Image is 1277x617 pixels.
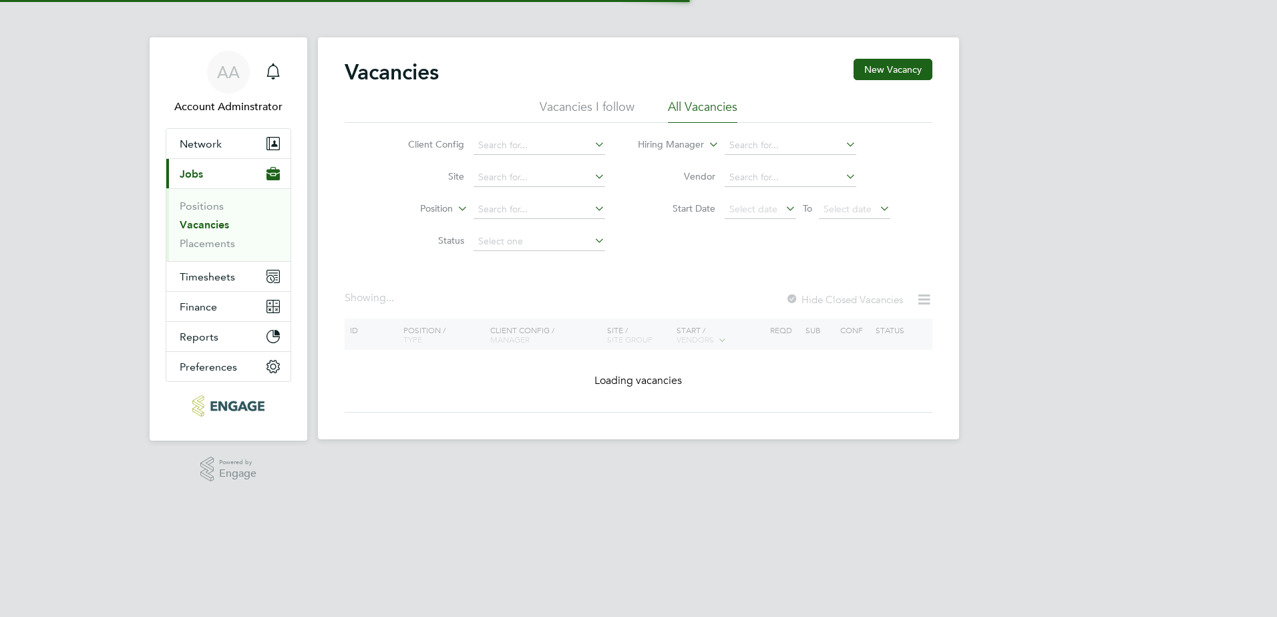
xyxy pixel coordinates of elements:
label: Hide Closed Vacancies [785,293,903,306]
span: Finance [180,300,217,313]
span: Account Adminstrator [166,99,291,115]
nav: Main navigation [150,37,307,441]
input: Select one [474,232,605,251]
span: Powered by [219,457,256,468]
input: Search for... [474,168,605,187]
span: Timesheets [180,270,235,283]
span: Network [180,138,222,150]
li: All Vacancies [668,99,737,123]
span: Select date [824,203,872,215]
span: Jobs [180,168,203,180]
span: Preferences [180,361,237,373]
button: Preferences [166,352,291,381]
div: Showing [345,291,397,305]
li: Vacancies I follow [540,99,634,123]
label: Status [387,234,464,246]
span: Select date [729,203,777,215]
label: Position [376,202,453,216]
span: ... [386,291,394,304]
span: To [799,200,816,217]
button: Reports [166,322,291,351]
label: Site [387,170,464,182]
input: Search for... [725,136,856,155]
button: New Vacancy [854,59,932,80]
label: Start Date [638,202,715,214]
button: Timesheets [166,262,291,291]
label: Hiring Manager [627,138,704,152]
a: Placements [180,237,235,250]
input: Search for... [474,200,605,219]
button: Network [166,129,291,158]
label: Client Config [387,138,464,150]
div: Jobs [166,188,291,261]
button: Jobs [166,159,291,188]
span: AA [217,63,240,81]
button: Finance [166,292,291,321]
h2: Vacancies [345,59,439,85]
input: Search for... [725,168,856,187]
label: Vendor [638,170,715,182]
span: Engage [219,468,256,479]
a: Positions [180,200,224,212]
a: Go to home page [166,395,291,417]
img: protocol-logo-retina.png [192,395,264,417]
input: Search for... [474,136,605,155]
span: Reports [180,331,218,343]
a: AAAccount Adminstrator [166,51,291,115]
a: Vacancies [180,218,229,231]
a: Powered byEngage [200,457,257,482]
